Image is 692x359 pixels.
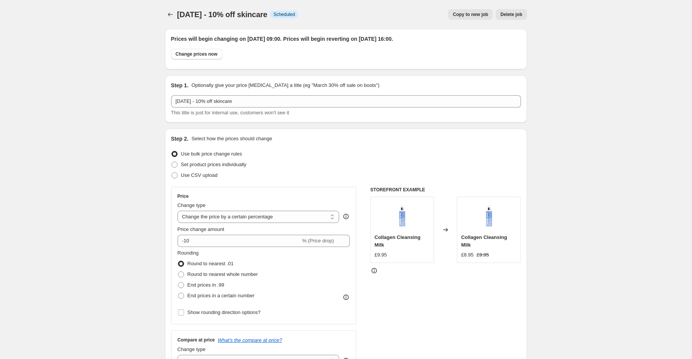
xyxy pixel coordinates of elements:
[273,11,295,18] span: Scheduled
[187,282,224,288] span: End prices in .99
[448,9,493,20] button: Copy to new job
[181,162,247,167] span: Set product prices individually
[461,251,474,259] div: £8.95
[375,234,421,248] span: Collagen Cleansing Milk
[187,309,261,315] span: Show rounding direction options?
[171,82,189,89] h2: Step 1.
[187,293,255,298] span: End prices in a certain number
[191,135,272,143] p: Select how the prices should change
[176,51,218,57] span: Change prices now
[181,151,242,157] span: Use bulk price change rules
[496,9,527,20] button: Delete job
[165,9,176,20] button: Price change jobs
[187,271,258,277] span: Round to nearest whole number
[187,261,234,266] span: Round to nearest .01
[461,234,507,248] span: Collagen Cleansing Milk
[218,337,282,343] button: What's the compare at price?
[177,10,268,19] span: [DATE] - 10% off skincare
[387,201,417,231] img: 200ml-Collagen-Cleansing-Milk-NEW-PACKAGING-Magento_80x.jpg
[370,187,521,193] h6: STOREFRONT EXAMPLE
[500,11,522,18] span: Delete job
[171,35,521,43] h2: Prices will begin changing on [DATE] 09:00. Prices will begin reverting on [DATE] 16:00.
[178,346,206,352] span: Change type
[171,95,521,107] input: 30% off holiday sale
[178,235,301,247] input: -15
[302,238,334,244] span: % (Price drop)
[178,226,224,232] span: Price change amount
[191,82,379,89] p: Optionally give your price [MEDICAL_DATA] a title (eg "March 30% off sale on boots")
[181,172,218,178] span: Use CSV upload
[171,49,222,59] button: Change prices now
[375,251,387,259] div: £9.95
[477,251,489,259] strike: £9.95
[171,110,289,115] span: This title is just for internal use, customers won't see it
[178,250,199,256] span: Rounding
[178,193,189,199] h3: Price
[171,135,189,143] h2: Step 2.
[178,202,206,208] span: Change type
[453,11,488,18] span: Copy to new job
[342,213,350,220] div: help
[178,337,215,343] h3: Compare at price
[474,201,504,231] img: 200ml-Collagen-Cleansing-Milk-NEW-PACKAGING-Magento_80x.jpg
